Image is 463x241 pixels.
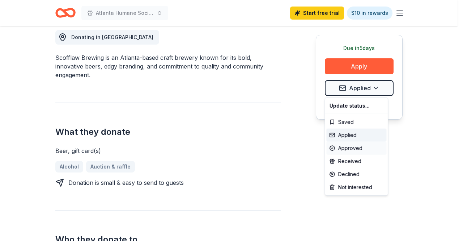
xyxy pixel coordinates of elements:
[96,9,154,17] span: Atlanta Humane Society 2025 Golf Classic
[326,99,386,112] div: Update status...
[326,155,386,168] div: Received
[326,181,386,194] div: Not interested
[326,168,386,181] div: Declined
[326,116,386,129] div: Saved
[326,142,386,155] div: Approved
[326,129,386,142] div: Applied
